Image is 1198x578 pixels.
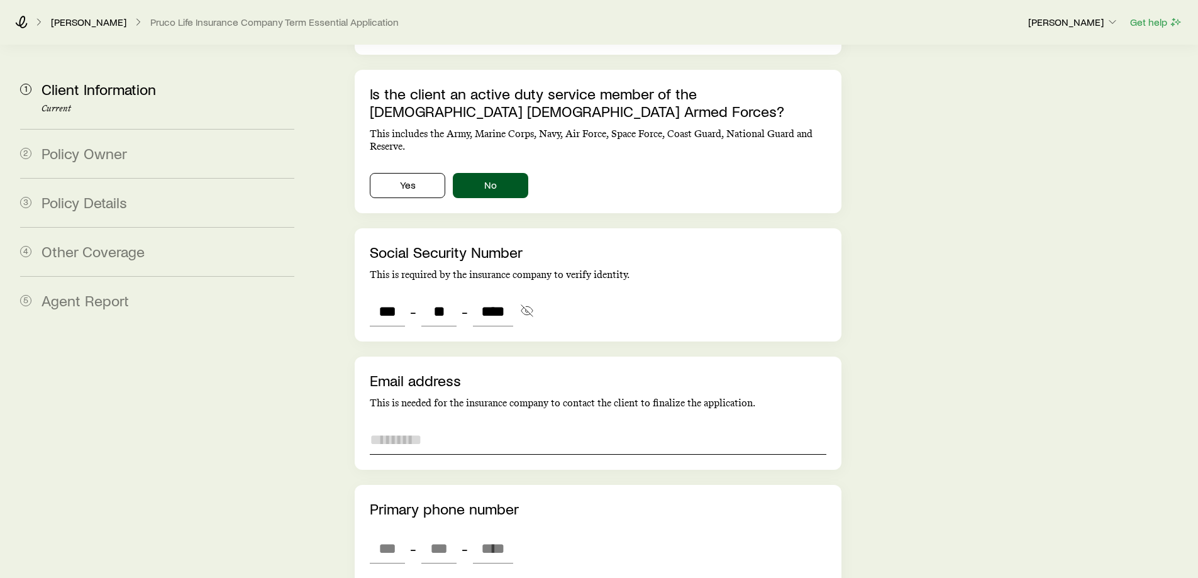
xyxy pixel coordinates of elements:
p: This is needed for the insurance company to contact the client to finalize the application. [370,397,826,409]
button: No [453,173,528,198]
span: - [410,540,416,557]
button: Yes [370,173,445,198]
span: 2 [20,148,31,159]
button: Pruco Life Insurance Company Term Essential Application [150,16,399,28]
p: Email address [370,372,826,389]
button: [PERSON_NAME] [1028,15,1119,30]
p: Is the client an active duty service member of the [DEMOGRAPHIC_DATA] [DEMOGRAPHIC_DATA] Armed Fo... [370,85,826,120]
span: Agent Report [42,291,129,309]
span: Client Information [42,80,156,98]
a: [PERSON_NAME] [50,16,127,28]
p: Current [42,104,294,114]
span: 4 [20,246,31,257]
p: This is required by the insurance company to verify identity. [370,269,826,281]
span: 5 [20,295,31,306]
span: - [462,303,468,320]
span: 1 [20,84,31,95]
span: 3 [20,197,31,208]
p: Social Security Number [370,243,826,261]
span: - [462,540,468,557]
span: Other Coverage [42,242,145,260]
span: Policy Details [42,193,127,211]
span: Policy Owner [42,144,127,162]
label: Primary phone number [370,499,519,518]
button: Get help [1129,15,1183,30]
p: [PERSON_NAME] [1028,16,1119,28]
p: This includes the Army, Marine Corps, Navy, Air Force, Space Force, Coast Guard, National Guard a... [370,128,826,153]
span: - [410,303,416,320]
